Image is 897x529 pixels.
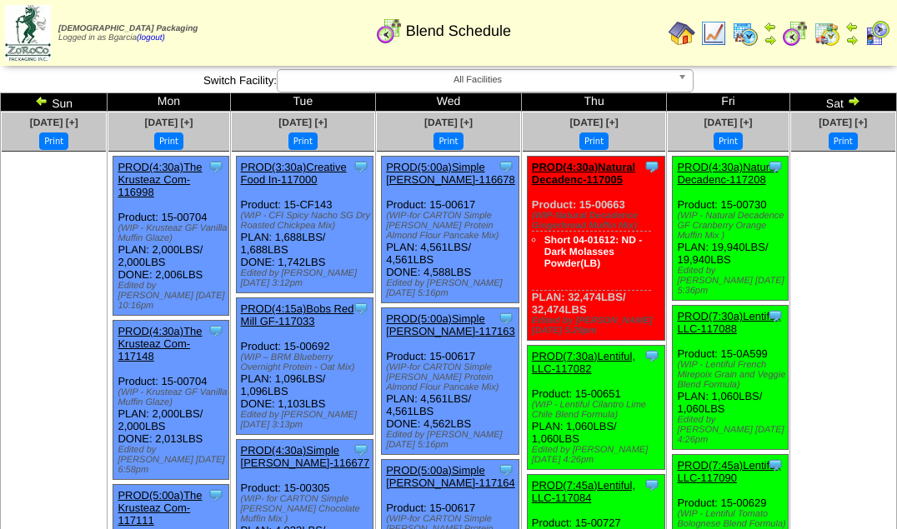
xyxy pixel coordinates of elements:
[39,132,68,150] button: Print
[230,93,376,112] td: Tue
[241,494,373,524] div: (WIP- for CARTON Simple [PERSON_NAME] Chocolate Muffin Mix )
[5,5,51,61] img: zoroco-logo-small.webp
[236,157,373,293] div: Product: 15-CF143 PLAN: 1,688LBS / 1,688LBS DONE: 1,742LBS
[644,347,660,364] img: Tooltip
[241,352,373,372] div: (WIP – BRM Blueberry Overnight Protein - Oat Mix)
[527,346,664,470] div: Product: 15-00651 PLAN: 1,060LBS / 1,060LBS
[208,487,224,503] img: Tooltip
[829,132,858,150] button: Print
[764,20,777,33] img: arrowleft.gif
[118,161,202,198] a: PROD(4:30a)The Krusteaz Com-116998
[108,93,230,112] td: Mon
[58,24,198,33] span: [DEMOGRAPHIC_DATA] Packaging
[544,234,642,269] a: Short 04-01612: ND - Dark Molasses Powder(LB)
[532,161,635,186] a: PROD(4:30a)Natural Decadenc-117005
[386,278,519,298] div: Edited by [PERSON_NAME] [DATE] 5:16pm
[677,459,780,484] a: PROD(7:45a)Lentiful, LLC-117090
[288,132,318,150] button: Print
[767,158,784,175] img: Tooltip
[700,20,727,47] img: line_graph.gif
[532,316,664,336] div: Edited by [PERSON_NAME] [DATE] 5:29pm
[498,158,514,175] img: Tooltip
[208,158,224,175] img: Tooltip
[353,300,369,317] img: Tooltip
[284,70,671,90] span: All Facilities
[118,387,228,407] div: (WIP - Krusteaz GF Vanilla Muffin Glaze)
[144,117,193,128] a: [DATE] [+]
[208,322,224,339] img: Tooltip
[236,298,373,435] div: Product: 15-00692 PLAN: 1,096LBS / 1,096LBS DONE: 1,103LBS
[789,93,896,112] td: Sat
[386,161,515,186] a: PROD(5:00a)Simple [PERSON_NAME]-116678
[819,117,867,128] a: [DATE] [+]
[677,211,787,241] div: (WIP - Natural Decadence GF Cranberry Orange Muffin Mix )
[1,93,108,112] td: Sun
[677,161,778,186] a: PROD(4:30a)Natural Decadenc-117208
[241,302,354,327] a: PROD(4:15a)Bobs Red Mill GF-117033
[667,93,789,112] td: Fri
[137,33,165,42] a: (logout)
[673,306,788,450] div: Product: 15-0A599 PLAN: 1,060LBS / 1,060LBS
[767,307,784,324] img: Tooltip
[527,157,664,341] div: Product: 15-00663 PLAN: 32,474LBS / 32,474LBS
[673,157,788,301] div: Product: 15-00730 PLAN: 19,940LBS / 19,940LBS
[353,442,369,458] img: Tooltip
[118,281,228,311] div: Edited by [PERSON_NAME] [DATE] 10:16pm
[644,158,660,175] img: Tooltip
[764,33,777,47] img: arrowright.gif
[767,457,784,473] img: Tooltip
[386,362,519,392] div: (WIP-for CARTON Simple [PERSON_NAME] Protein Almond Flour Pancake Mix)
[424,117,473,128] a: [DATE] [+]
[58,24,198,42] span: Logged in as Bgarcia
[376,93,522,112] td: Wed
[241,211,373,231] div: (WIP - CFI Spicy Nacho SG Dry Roasted Chickpea Mix)
[35,94,48,107] img: arrowleft.gif
[677,310,780,335] a: PROD(7:30a)Lentiful, LLC-117088
[386,312,515,337] a: PROD(5:00a)Simple [PERSON_NAME]-117163
[386,464,515,489] a: PROD(5:00a)Simple [PERSON_NAME]-117164
[814,20,840,47] img: calendarinout.gif
[433,132,463,150] button: Print
[382,308,519,455] div: Product: 15-00617 PLAN: 4,561LBS / 4,561LBS DONE: 4,562LBS
[241,268,373,288] div: Edited by [PERSON_NAME] [DATE] 3:12pm
[241,444,370,469] a: PROD(4:30a)Simple [PERSON_NAME]-116677
[382,157,519,303] div: Product: 15-00617 PLAN: 4,561LBS / 4,561LBS DONE: 4,588LBS
[118,223,228,243] div: (WIP - Krusteaz GF Vanilla Muffin Glaze)
[113,321,228,480] div: Product: 15-00704 PLAN: 2,000LBS / 2,000LBS DONE: 2,013LBS
[677,266,787,296] div: Edited by [PERSON_NAME] [DATE] 5:36pm
[386,211,519,241] div: (WIP-for CARTON Simple [PERSON_NAME] Protein Almond Flour Pancake Mix)
[677,415,787,445] div: Edited by [PERSON_NAME] [DATE] 4:26pm
[532,211,664,231] div: (WIP-Natural Decadence Gingerbread Muffin Mix)
[532,350,635,375] a: PROD(7:30a)Lentiful, LLC-117082
[732,20,759,47] img: calendarprod.gif
[677,509,787,529] div: (WIP - Lentiful Tomato Bolognese Blend Formula)
[532,400,664,420] div: (WIP - Lentiful Cilantro Lime Chile Blend Formula)
[782,20,809,47] img: calendarblend.gif
[278,117,327,128] span: [DATE] [+]
[118,445,228,475] div: Edited by [PERSON_NAME] [DATE] 6:58pm
[113,157,228,316] div: Product: 15-00704 PLAN: 2,000LBS / 2,000LBS DONE: 2,006LBS
[704,117,752,128] a: [DATE] [+]
[241,161,347,186] a: PROD(3:30a)Creative Food In-117000
[714,132,743,150] button: Print
[30,117,78,128] span: [DATE] [+]
[118,325,202,362] a: PROD(4:30a)The Krusteaz Com-117148
[570,117,619,128] a: [DATE] [+]
[498,310,514,327] img: Tooltip
[644,477,660,493] img: Tooltip
[376,17,403,44] img: calendarblend.gif
[118,489,202,527] a: PROD(5:00a)The Krusteaz Com-117111
[532,445,664,465] div: Edited by [PERSON_NAME] [DATE] 4:26pm
[864,20,890,47] img: calendarcustomer.gif
[532,479,635,504] a: PROD(7:45a)Lentiful, LLC-117084
[154,132,183,150] button: Print
[847,94,860,107] img: arrowright.gif
[386,430,519,450] div: Edited by [PERSON_NAME] [DATE] 5:16pm
[579,132,609,150] button: Print
[353,158,369,175] img: Tooltip
[521,93,667,112] td: Thu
